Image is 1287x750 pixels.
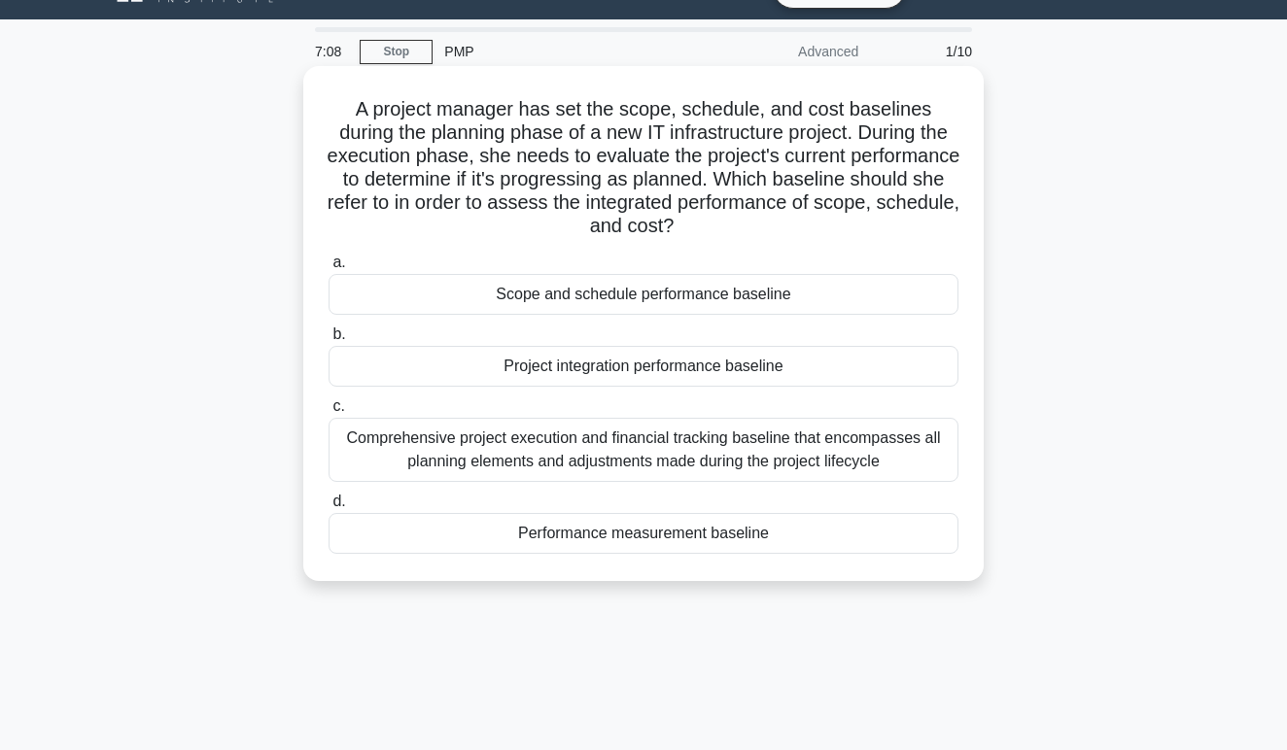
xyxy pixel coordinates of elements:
h5: A project manager has set the scope, schedule, and cost baselines during the planning phase of a ... [327,97,960,239]
span: d. [332,493,345,509]
span: c. [332,397,344,414]
div: Project integration performance baseline [329,346,958,387]
div: PMP [433,32,700,71]
span: b. [332,325,345,342]
a: Stop [360,40,433,64]
div: Performance measurement baseline [329,513,958,554]
div: Comprehensive project execution and financial tracking baseline that encompasses all planning ele... [329,418,958,482]
div: Advanced [700,32,870,71]
div: Scope and schedule performance baseline [329,274,958,315]
div: 7:08 [303,32,360,71]
div: 1/10 [870,32,984,71]
span: a. [332,254,345,270]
